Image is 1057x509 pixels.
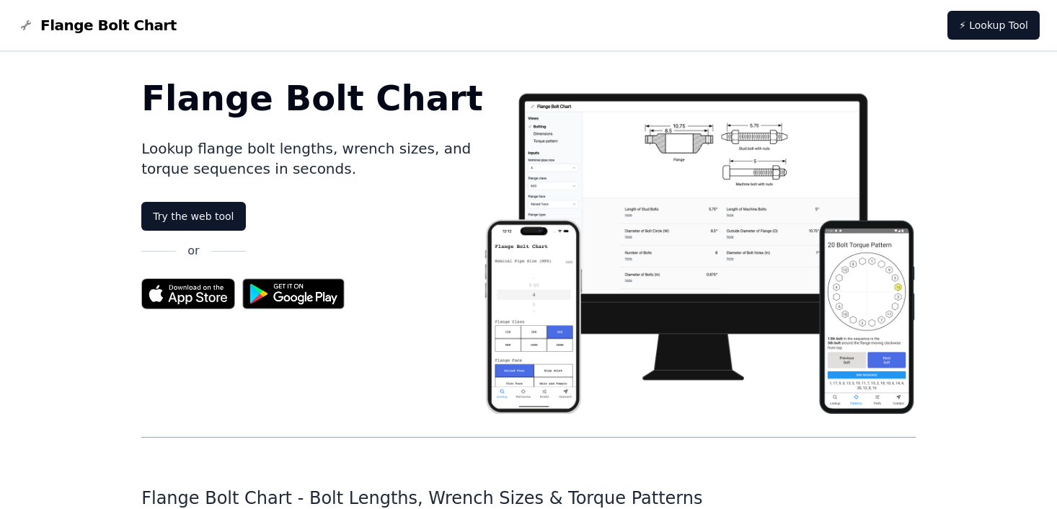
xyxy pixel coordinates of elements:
span: Flange Bolt Chart [40,15,177,35]
p: Lookup flange bolt lengths, wrench sizes, and torque sequences in seconds. [141,138,483,179]
img: Get it on Google Play [235,271,352,317]
h1: Flange Bolt Chart [141,81,483,115]
img: App Store badge for the Flange Bolt Chart app [141,278,235,309]
p: or [187,242,199,260]
a: Flange Bolt Chart LogoFlange Bolt Chart [17,15,177,35]
img: Flange Bolt Chart Logo [17,17,35,34]
a: ⚡ Lookup Tool [947,11,1040,40]
img: Flange bolt chart app screenshot [483,81,916,414]
a: Try the web tool [141,202,245,231]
